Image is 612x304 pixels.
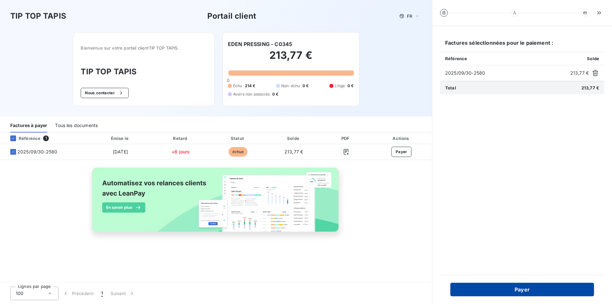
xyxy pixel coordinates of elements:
span: Référence [445,56,467,61]
span: échue [229,147,248,157]
span: Bienvenue sur votre portail client TIP TOP TAPIS . [81,45,207,51]
span: Non-échu [281,83,300,89]
div: Retard [153,135,208,142]
span: 0 € [347,83,354,89]
span: 100 [16,290,23,297]
h6: Factures sélectionnées pour le paiement : [440,39,604,52]
div: PDF [323,135,370,142]
span: FR [407,14,412,19]
span: Total [445,85,456,90]
h2: 213,77 € [228,49,354,68]
span: 0 [227,78,230,83]
span: [DATE] [113,149,128,154]
h3: Portail client [207,10,256,22]
span: 1 [43,135,49,141]
span: Litige [335,83,345,89]
div: Factures à payer [10,119,47,133]
button: Payer [450,283,594,296]
div: Solde [267,135,320,142]
div: Référence [5,135,40,141]
span: 2025/09/30-2580 [17,149,57,155]
span: 0 € [302,83,309,89]
span: Échu [233,83,242,89]
h6: EDEN PRESSING - C0345 [228,40,292,48]
button: Précédent [59,287,97,300]
div: Émise le [90,135,150,142]
h3: TIP TOP TAPIS [81,66,207,78]
span: 1 [101,290,103,297]
button: Nous contacter [81,88,128,98]
span: 214 € [245,83,256,89]
button: Payer [392,147,411,157]
span: Solde [587,56,599,61]
span: 2025/09/30-2580 [445,70,568,76]
span: Avoirs non associés [233,91,270,97]
div: Tous les documents [55,119,98,133]
div: Actions [372,135,431,142]
span: 213,77 € [570,70,589,76]
div: Statut [211,135,265,142]
img: banner [86,164,346,243]
span: 0 € [272,91,278,97]
span: 213,77 € [581,85,599,90]
span: +6 jours [172,149,190,154]
button: 1 [97,287,107,300]
span: 213,77 € [284,149,303,154]
button: Suivant [107,287,139,300]
h3: TIP TOP TAPIS [10,10,66,22]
